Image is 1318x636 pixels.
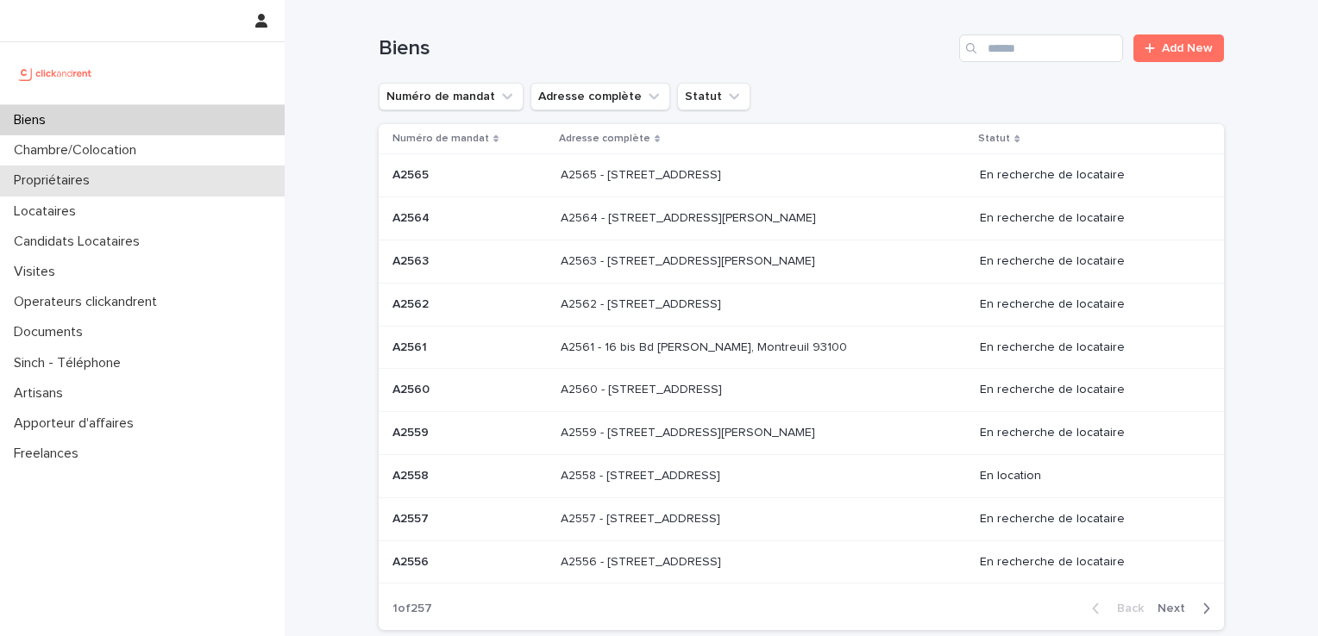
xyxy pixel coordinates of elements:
p: Candidats Locataires [7,234,154,250]
p: A2561 [392,337,430,355]
p: A2564 - [STREET_ADDRESS][PERSON_NAME] [561,208,819,226]
span: Next [1158,602,1196,614]
span: Back [1107,602,1144,614]
p: Statut [978,129,1010,148]
a: Add New [1133,34,1224,62]
p: Adresse complète [559,129,650,148]
span: Add New [1162,42,1213,54]
p: A2560 [392,379,433,397]
p: A2562 [392,294,432,312]
tr: A2559A2559 A2559 - [STREET_ADDRESS][PERSON_NAME]A2559 - [STREET_ADDRESS][PERSON_NAME] En recherch... [379,412,1224,455]
tr: A2563A2563 A2563 - [STREET_ADDRESS][PERSON_NAME]A2563 - [STREET_ADDRESS][PERSON_NAME] En recherch... [379,240,1224,283]
p: A2563 [392,251,432,269]
button: Back [1078,601,1151,616]
p: Numéro de mandat [392,129,489,148]
button: Adresse complète [530,83,670,110]
tr: A2558A2558 A2558 - [STREET_ADDRESS]A2558 - [STREET_ADDRESS] En location [379,454,1224,497]
tr: A2565A2565 A2565 - [STREET_ADDRESS]A2565 - [STREET_ADDRESS] En recherche de locataire [379,154,1224,197]
button: Next [1151,601,1224,616]
p: A2557 [392,508,432,527]
p: A2559 [392,422,432,440]
p: Artisans [7,385,77,402]
p: Locataires [7,203,90,220]
p: En recherche de locataire [980,426,1196,440]
p: En recherche de locataire [980,168,1196,183]
p: A2556 [392,552,432,570]
p: A2561 - 16 bis Bd [PERSON_NAME], Montreuil 93100 [561,337,850,355]
p: 1 of 257 [379,588,446,630]
p: En recherche de locataire [980,555,1196,570]
p: En recherche de locataire [980,340,1196,355]
p: En recherche de locataire [980,211,1196,226]
tr: A2560A2560 A2560 - [STREET_ADDRESS]A2560 - [STREET_ADDRESS] En recherche de locataire [379,369,1224,412]
p: En location [980,469,1196,483]
p: A2563 - 781 Avenue de Monsieur Teste, Montpellier 34070 [561,251,819,269]
p: A2557 - [STREET_ADDRESS] [561,508,724,527]
p: A2558 - [STREET_ADDRESS] [561,465,724,483]
button: Statut [677,83,750,110]
tr: A2562A2562 A2562 - [STREET_ADDRESS]A2562 - [STREET_ADDRESS] En recherche de locataire [379,283,1224,326]
input: Search [959,34,1123,62]
p: A2565 - [STREET_ADDRESS] [561,165,725,183]
img: UCB0brd3T0yccxBKYDjQ [14,56,97,90]
h1: Biens [379,36,952,61]
p: Freelances [7,446,92,462]
p: A2565 [392,165,432,183]
p: En recherche de locataire [980,254,1196,269]
p: En recherche de locataire [980,512,1196,527]
p: Visites [7,264,69,280]
p: Sinch - Téléphone [7,355,135,371]
p: Documents [7,324,97,340]
tr: A2557A2557 A2557 - [STREET_ADDRESS]A2557 - [STREET_ADDRESS] En recherche de locataire [379,497,1224,540]
button: Numéro de mandat [379,83,524,110]
p: A2562 - [STREET_ADDRESS] [561,294,725,312]
p: Biens [7,112,60,128]
tr: A2561A2561 A2561 - 16 bis Bd [PERSON_NAME], Montreuil 93100A2561 - 16 bis Bd [PERSON_NAME], Montr... [379,326,1224,369]
p: Operateurs clickandrent [7,294,171,310]
p: A2558 [392,465,432,483]
p: Propriétaires [7,172,104,189]
p: En recherche de locataire [980,297,1196,312]
p: En recherche de locataire [980,383,1196,397]
p: A2559 - [STREET_ADDRESS][PERSON_NAME] [561,422,819,440]
tr: A2556A2556 A2556 - [STREET_ADDRESS]A2556 - [STREET_ADDRESS] En recherche de locataire [379,540,1224,583]
p: A2560 - [STREET_ADDRESS] [561,379,725,397]
p: Chambre/Colocation [7,142,150,159]
p: A2564 [392,208,433,226]
p: A2556 - [STREET_ADDRESS] [561,552,725,570]
tr: A2564A2564 A2564 - [STREET_ADDRESS][PERSON_NAME]A2564 - [STREET_ADDRESS][PERSON_NAME] En recherch... [379,197,1224,240]
p: Apporteur d'affaires [7,415,147,432]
